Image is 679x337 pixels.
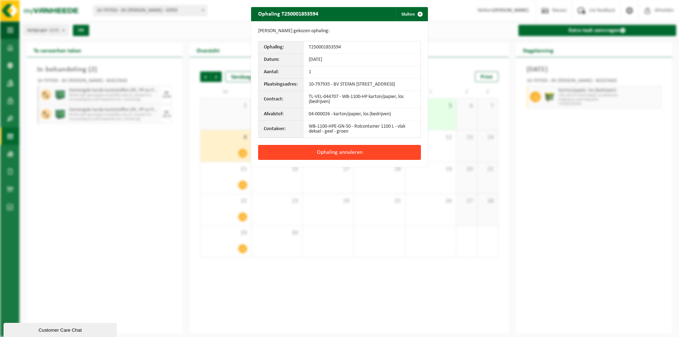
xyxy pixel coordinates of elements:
td: T250001853594 [303,41,420,54]
button: Sluiten [396,7,427,21]
th: Ophaling: [259,41,303,54]
button: Ophaling annuleren [258,145,421,160]
td: 1 [303,66,420,79]
td: 10-797935 - BV STEFAN [STREET_ADDRESS] [303,79,420,91]
td: 04-000026 - karton/papier, los (bedrijven) [303,108,420,121]
td: WB-1100-HPE-GN-50 - Rolcontainer 1100 L - vlak deksel - geel - groen [303,121,420,138]
th: Afvalstof: [259,108,303,121]
th: Contract: [259,91,303,108]
td: [DATE] [303,54,420,66]
p: [PERSON_NAME] gekozen ophaling: [258,28,421,34]
th: Aantal: [259,66,303,79]
iframe: chat widget [4,321,118,337]
h2: Ophaling T250001853594 [251,7,325,21]
th: Container: [259,121,303,138]
th: Plaatsingsadres: [259,79,303,91]
th: Datum: [259,54,303,66]
td: TL-VEL-044707 - WB-1100-HP karton/papier, los (bedrijven) [303,91,420,108]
